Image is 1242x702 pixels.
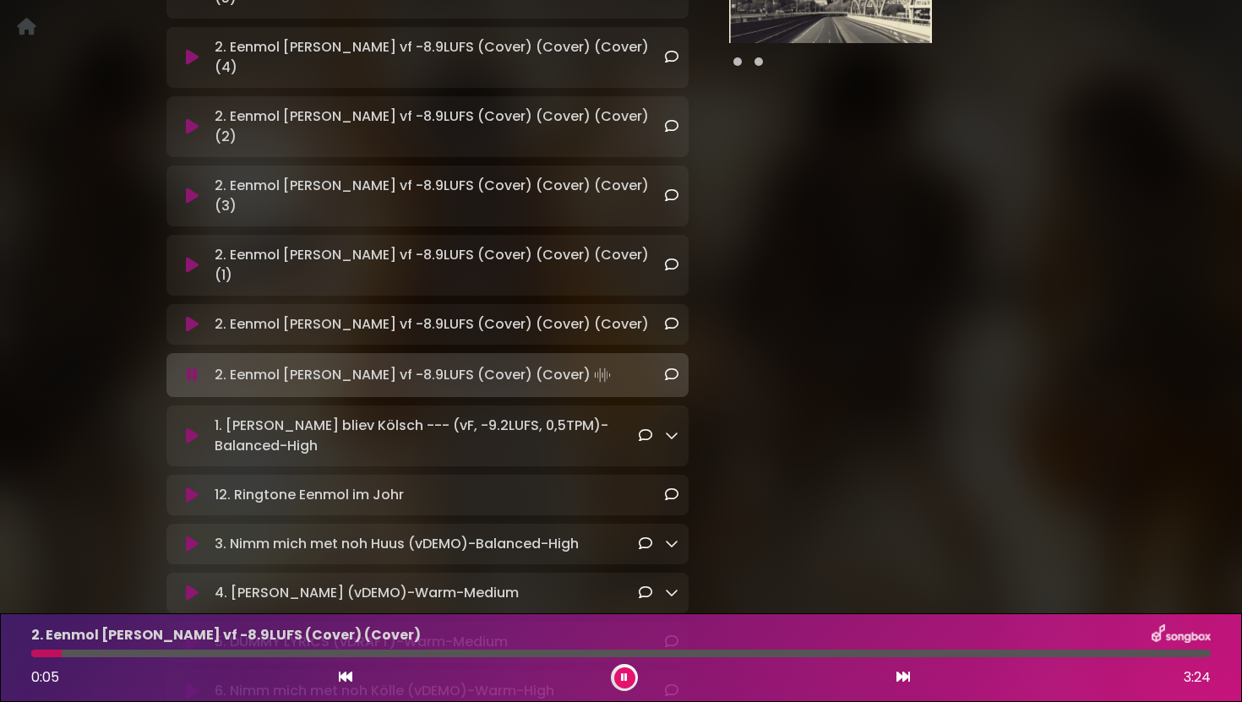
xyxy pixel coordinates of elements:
p: 2. Eenmol [PERSON_NAME] vf -8.9LUFS (Cover) (Cover) [215,363,614,387]
img: waveform4.gif [591,363,614,387]
span: 3:24 [1184,667,1211,688]
p: 2. Eenmol [PERSON_NAME] vf -8.9LUFS (Cover) (Cover) (Cover) (3) [215,176,664,216]
p: 2. Eenmol [PERSON_NAME] vf -8.9LUFS (Cover) (Cover) (Cover) (2) [215,106,664,147]
p: 3. Nimm mich met noh Huus (vDEMO)-Balanced-High [215,534,579,554]
p: 2. Eenmol [PERSON_NAME] vf -8.9LUFS (Cover) (Cover) (Cover) (1) [215,245,664,286]
span: 0:05 [31,667,59,687]
img: songbox-logo-white.png [1152,624,1211,646]
p: 12. Ringtone Eenmol im Johr [215,485,404,505]
p: 2. Eenmol [PERSON_NAME] vf -8.9LUFS (Cover) (Cover) (Cover) (4) [215,37,664,78]
p: 1. [PERSON_NAME] bliev Kölsch --- (vF, -9.2LUFS, 0,5TPM)-Balanced-High [215,416,638,456]
p: 4. [PERSON_NAME] (vDEMO)-Warm-Medium [215,583,519,603]
p: 2. Eenmol [PERSON_NAME] vf -8.9LUFS (Cover) (Cover) (Cover) [215,314,649,335]
p: 2. Eenmol [PERSON_NAME] vf -8.9LUFS (Cover) (Cover) [31,625,421,645]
